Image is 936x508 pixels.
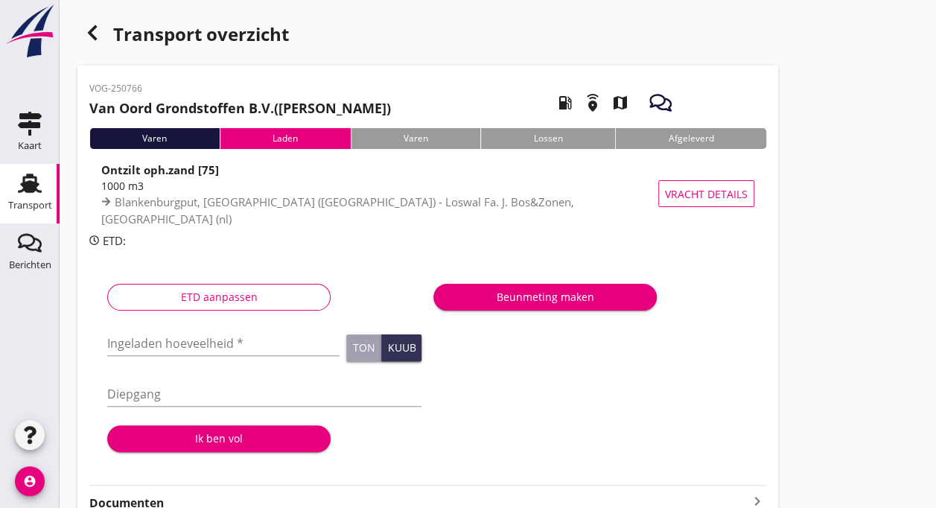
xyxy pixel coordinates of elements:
[89,99,274,117] strong: Van Oord Grondstoffen B.V.
[107,331,340,355] input: Ingeladen hoeveelheid *
[77,18,778,54] div: Transport overzicht
[101,194,574,226] span: Blankenburgput, [GEOGRAPHIC_DATA] ([GEOGRAPHIC_DATA]) - Loswal Fa. J. Bos&Zonen, [GEOGRAPHIC_DATA...
[346,334,381,361] button: Ton
[107,382,421,406] input: Diepgang
[101,162,219,177] strong: Ontzilt oph.zand [75]
[220,128,351,149] div: Laden
[9,260,51,270] div: Berichten
[107,425,331,452] button: Ik ben vol
[119,431,319,446] div: Ik ben vol
[120,289,318,305] div: ETD aanpassen
[658,180,754,207] button: Vracht details
[352,343,375,353] div: Ton
[103,233,126,248] span: ETD:
[445,289,645,305] div: Beunmeting maken
[433,284,657,311] button: Beunmeting maken
[381,334,421,361] button: Kuub
[89,161,766,226] a: Ontzilt oph.zand [75]1000 m3Blankenburgput, [GEOGRAPHIC_DATA] ([GEOGRAPHIC_DATA]) - Loswal Fa. J....
[3,4,57,59] img: logo-small.a267ee39.svg
[387,343,416,353] div: Kuub
[615,128,766,149] div: Afgeleverd
[544,82,586,124] i: local_gas_station
[89,82,391,95] p: VOG-250766
[665,186,748,202] span: Vracht details
[18,141,42,150] div: Kaart
[89,98,391,118] h2: ([PERSON_NAME])
[15,466,45,496] i: account_circle
[107,284,331,311] button: ETD aanpassen
[101,178,665,194] div: 1000 m3
[8,200,52,210] div: Transport
[572,82,614,124] i: emergency_share
[89,128,220,149] div: Varen
[599,82,640,124] i: map
[480,128,615,149] div: Lossen
[351,128,481,149] div: Varen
